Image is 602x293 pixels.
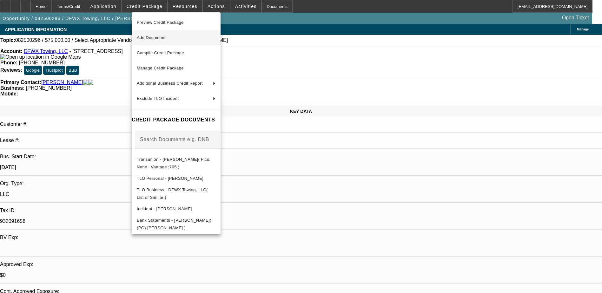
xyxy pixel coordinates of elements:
[137,206,192,211] span: Incident - [PERSON_NAME]
[137,81,203,86] span: Additional Business Credit Report
[137,96,179,101] span: Exclude TLO Incident
[132,116,221,124] h4: CREDIT PACKAGE DOCUMENTS
[137,35,166,40] span: Add Document
[137,187,208,200] span: TLO Business - DFWX Towing, LLC( List of Similar )
[132,156,221,171] button: Transunion - Esparza, Adrian( Fico: None | Vantage :705 )
[137,157,211,169] span: Transunion - [PERSON_NAME]( Fico: None | Vantage :705 )
[137,176,203,181] span: TLO Personal - [PERSON_NAME]
[140,137,209,142] mat-label: Search Documents e.g. DNB
[137,66,184,70] span: Manage Credit Package
[137,218,211,230] span: Bank Statements - [PERSON_NAME]( (PG) [PERSON_NAME] )
[132,186,221,201] button: TLO Business - DFWX Towing, LLC( List of Similar )
[132,171,221,186] button: TLO Personal - Esparza, Adrian
[137,50,184,55] span: Compile Credit Package
[137,20,184,25] span: Preview Credit Package
[132,217,221,232] button: Bank Statements - Esparza, Adrian( (PG) Adrian Esparza )
[132,201,221,217] button: Incident - Esparza, Adrian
